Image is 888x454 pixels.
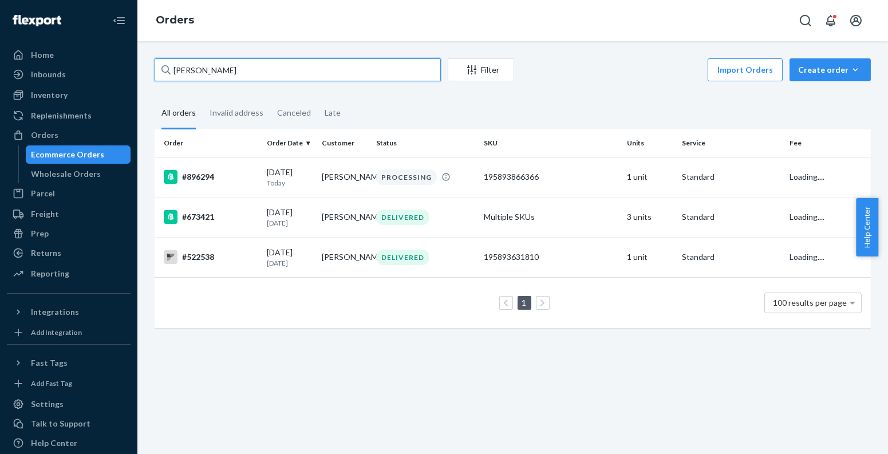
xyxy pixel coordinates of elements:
td: Loading.... [785,157,871,197]
a: Wholesale Orders [26,165,131,183]
p: [DATE] [267,218,313,228]
div: #896294 [164,170,258,184]
div: [DATE] [267,207,313,228]
a: Freight [7,205,131,223]
td: Multiple SKUs [479,197,622,237]
span: 100 results per page [773,298,847,307]
button: Import Orders [708,58,783,81]
div: Returns [31,247,61,259]
div: Ecommerce Orders [31,149,105,160]
div: Talk to Support [31,418,90,429]
th: Service [677,129,785,157]
a: Home [7,46,131,64]
a: Add Fast Tag [7,377,131,390]
div: Fast Tags [31,357,68,369]
div: #522538 [164,250,258,264]
div: DELIVERED [376,210,429,225]
a: Orders [156,14,194,26]
button: Open Search Box [794,9,817,32]
th: Fee [785,129,871,157]
div: All orders [161,98,196,129]
a: Returns [7,244,131,262]
div: Home [31,49,54,61]
a: Reporting [7,264,131,283]
div: PROCESSING [376,169,437,185]
a: Orders [7,126,131,144]
a: Parcel [7,184,131,203]
a: Settings [7,395,131,413]
ol: breadcrumbs [147,4,203,37]
div: Wholesale Orders [31,168,101,180]
div: Help Center [31,437,77,449]
p: Standard [682,211,780,223]
div: #673421 [164,210,258,224]
button: Close Navigation [108,9,131,32]
a: Replenishments [7,106,131,125]
div: Canceled [277,98,311,128]
div: [DATE] [267,167,313,188]
div: Create order [798,64,862,76]
div: Reporting [31,268,69,279]
a: Talk to Support [7,414,131,433]
a: Ecommerce Orders [26,145,131,164]
td: [PERSON_NAME] [317,237,372,277]
a: Prep [7,224,131,243]
p: Standard [682,171,780,183]
p: Today [267,178,313,188]
th: Units [622,129,677,157]
th: Order [155,129,262,157]
button: Fast Tags [7,354,131,372]
td: 1 unit [622,157,677,197]
td: [PERSON_NAME] [317,157,372,197]
div: 195893631810 [484,251,618,263]
td: 1 unit [622,237,677,277]
div: Inventory [31,89,68,101]
img: Flexport logo [13,15,61,26]
button: Create order [790,58,871,81]
td: [PERSON_NAME] [317,197,372,237]
a: Inbounds [7,65,131,84]
div: Freight [31,208,59,220]
button: Open notifications [819,9,842,32]
div: Parcel [31,188,55,199]
div: Integrations [31,306,79,318]
div: Filter [448,64,514,76]
div: DELIVERED [376,250,429,265]
input: Search orders [155,58,441,81]
div: Invalid address [210,98,263,128]
th: SKU [479,129,622,157]
div: Replenishments [31,110,92,121]
div: 195893866366 [484,171,618,183]
div: Add Integration [31,327,82,337]
button: Integrations [7,303,131,321]
td: 3 units [622,197,677,237]
a: Help Center [7,434,131,452]
p: [DATE] [267,258,313,268]
div: Add Fast Tag [31,378,72,388]
button: Filter [448,58,514,81]
a: Add Integration [7,326,131,339]
th: Status [372,129,479,157]
div: Prep [31,228,49,239]
div: Orders [31,129,58,141]
div: Late [325,98,341,128]
button: Open account menu [844,9,867,32]
td: Loading.... [785,237,871,277]
div: [DATE] [267,247,313,268]
a: Inventory [7,86,131,104]
div: Inbounds [31,69,66,80]
div: Settings [31,398,64,410]
div: Customer [322,138,368,148]
p: Standard [682,251,780,263]
td: Loading.... [785,197,871,237]
button: Help Center [856,198,878,256]
th: Order Date [262,129,317,157]
a: Page 1 is your current page [520,298,529,307]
